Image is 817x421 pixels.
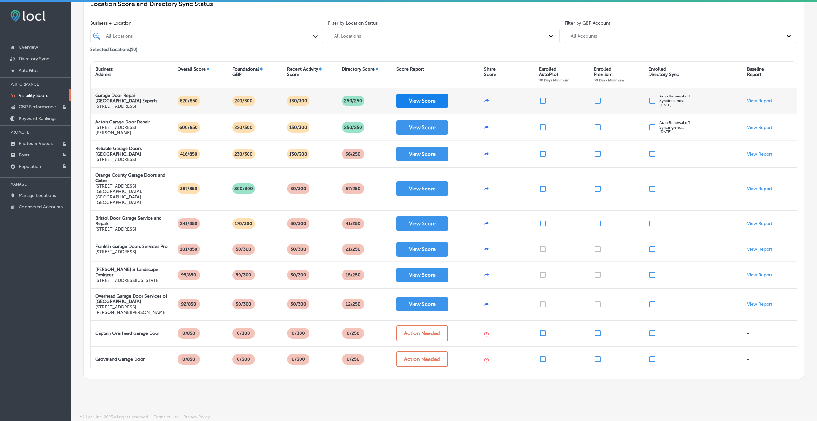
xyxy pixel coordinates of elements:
p: 240/300 [232,96,255,106]
div: Enrolled Premium [594,66,624,83]
div: Baseline Report [747,66,764,77]
div: All Locations [334,33,361,38]
div: - [747,331,749,336]
p: [STREET_ADDRESS] [95,104,168,109]
p: 300/300 [232,183,256,194]
p: Auto Renewal off [659,121,690,134]
p: 30/300 [288,244,309,255]
p: [STREET_ADDRESS][US_STATE] [95,278,168,283]
p: [STREET_ADDRESS] [95,157,168,162]
p: View Report [747,98,772,104]
label: Filter by GBP Account [565,21,610,26]
p: [STREET_ADDRESS][PERSON_NAME][PERSON_NAME] [95,304,168,315]
p: 0/850 [180,354,198,365]
strong: Bristol Door Garage Service and Repair [95,215,161,226]
a: View Report [747,272,772,278]
p: 30/300 [288,183,309,194]
p: 12 /250 [343,299,363,309]
p: GBP Performance [19,104,56,110]
p: [STREET_ADDRESS][PERSON_NAME] [95,125,168,136]
strong: Orange County Garage Doors and Gates [95,173,165,183]
p: 241/850 [178,218,200,229]
p: 220/300 [232,122,255,133]
p: 0/850 [180,328,198,339]
p: 0/300 [234,354,253,365]
div: All Locations [106,33,314,39]
button: View Score [396,181,448,196]
p: [STREET_ADDRESS] [GEOGRAPHIC_DATA], [GEOGRAPHIC_DATA] [GEOGRAPHIC_DATA] [95,183,168,205]
button: View Score [396,216,448,231]
div: Foundational GBP [232,66,259,77]
p: 416/850 [178,149,200,159]
strong: Franklin Garage Doors Services Pro [95,244,168,249]
p: 600/850 [177,122,200,133]
button: Action Needed [396,325,448,341]
p: AutoPilot [19,68,38,73]
p: 130/300 [287,122,310,133]
div: Share Score [484,66,496,77]
div: Directory Score [342,66,375,72]
a: View Score [396,120,448,135]
span: Syncing ends: [DATE] [659,98,684,107]
button: View Score [396,147,448,161]
div: Enrolled AutoPilot [539,66,569,83]
p: 56 /250 [343,149,363,159]
p: 41 /250 [343,218,363,229]
p: Keyword Rankings [19,116,56,121]
a: View Report [747,301,772,307]
p: Visibility Score [19,93,48,98]
span: Business + Location [90,21,323,26]
strong: Garage Door Repair [GEOGRAPHIC_DATA] Experts [95,93,157,104]
p: 250 /250 [342,96,365,106]
strong: Captain Overhead Garage Door [95,331,160,336]
p: 30/300 [288,218,309,229]
p: View Report [747,151,772,157]
p: Directory Sync [19,56,49,62]
span: Syncing ends: [DATE] [659,125,684,134]
p: [STREET_ADDRESS] [95,249,168,255]
label: Filter by Location Status [328,21,378,26]
button: View Score [396,242,448,257]
p: 0/300 [234,328,253,339]
button: Action Needed [396,351,448,367]
p: [STREET_ADDRESS] [95,226,168,232]
div: All Accounts [571,33,597,38]
span: 30 Days Minimum [539,78,569,82]
strong: Acton Garage Door Repair [95,119,150,125]
p: 0 /250 [344,328,362,339]
div: Recent Activity Score [287,66,318,77]
div: Enrolled Directory Sync [648,66,679,77]
p: 15 /250 [343,270,363,280]
a: View Report [747,125,772,130]
p: 170/300 [232,218,255,229]
p: 0/300 [289,354,308,365]
p: 30/300 [288,270,309,280]
button: View Score [396,94,448,108]
a: View Report [747,221,772,226]
p: 387/850 [178,183,200,194]
p: 50/300 [233,244,254,255]
p: Manage Locations [19,193,56,198]
p: 0 /250 [344,354,362,365]
strong: Groveland Garage Door [95,357,145,362]
a: View Report [747,247,772,252]
button: View Score [396,297,448,311]
div: Business Address [95,66,113,77]
p: Selected Locations ( 10 ) [90,44,137,52]
p: 30/300 [288,299,309,309]
p: 250 /250 [342,122,365,133]
p: 50/300 [233,270,254,280]
div: Score Report [396,66,424,72]
strong: Reliable Garage Doors [GEOGRAPHIC_DATA] [95,146,142,157]
strong: [PERSON_NAME] & Landscape Designer [95,267,158,278]
a: View Report [747,186,772,191]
